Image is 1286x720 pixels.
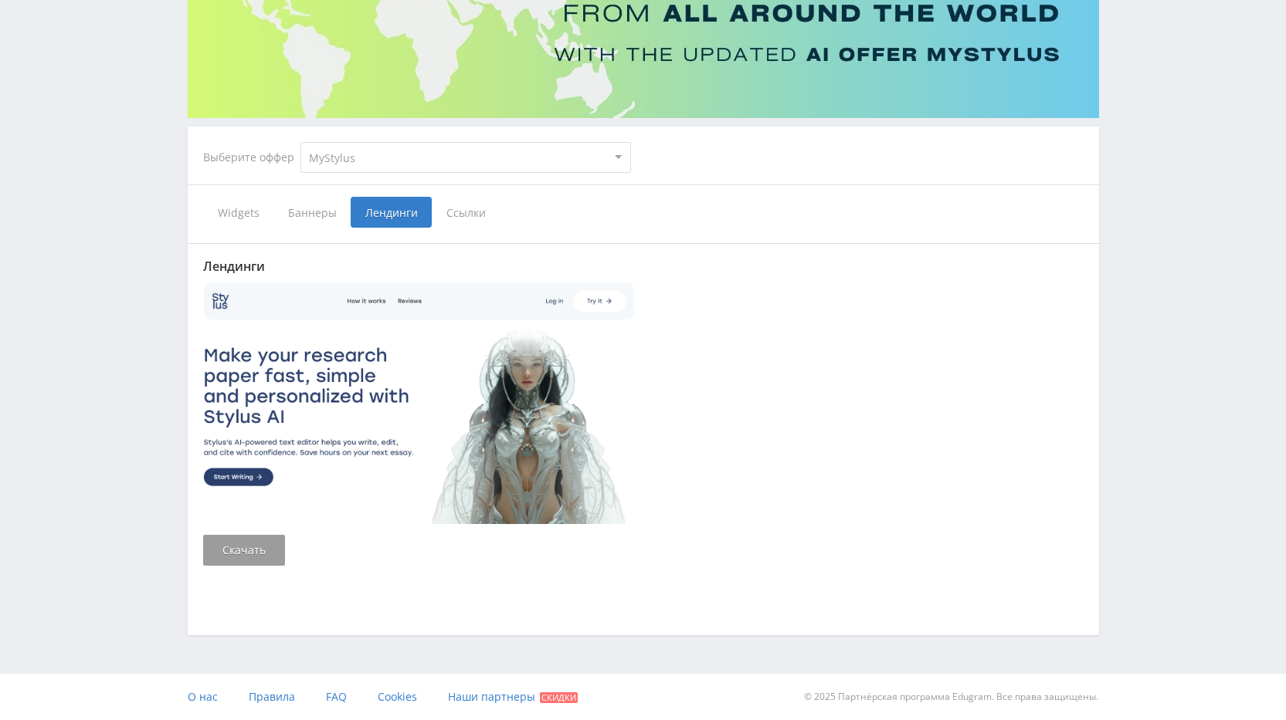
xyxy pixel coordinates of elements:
a: Правила [249,674,295,720]
span: Cookies [378,689,417,704]
a: О нас [188,674,218,720]
div: © 2025 Партнёрская программа Edugram. Все права защищены. [650,674,1098,720]
span: Баннеры [273,197,351,228]
span: FAQ [326,689,347,704]
a: FAQ [326,674,347,720]
a: Скачать [203,535,285,566]
span: Наши партнеры [448,689,535,704]
span: Ссылки [432,197,500,228]
span: О нас [188,689,218,704]
span: Скидки [540,692,578,703]
span: Правила [249,689,295,704]
a: Cookies [378,674,417,720]
div: Лендинги [203,259,1084,273]
a: Наши партнеры Скидки [448,674,578,720]
span: Widgets [203,197,273,228]
img: stylus-land1.png [203,281,636,524]
span: Лендинги [351,197,432,228]
div: Выберите оффер [203,151,300,164]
